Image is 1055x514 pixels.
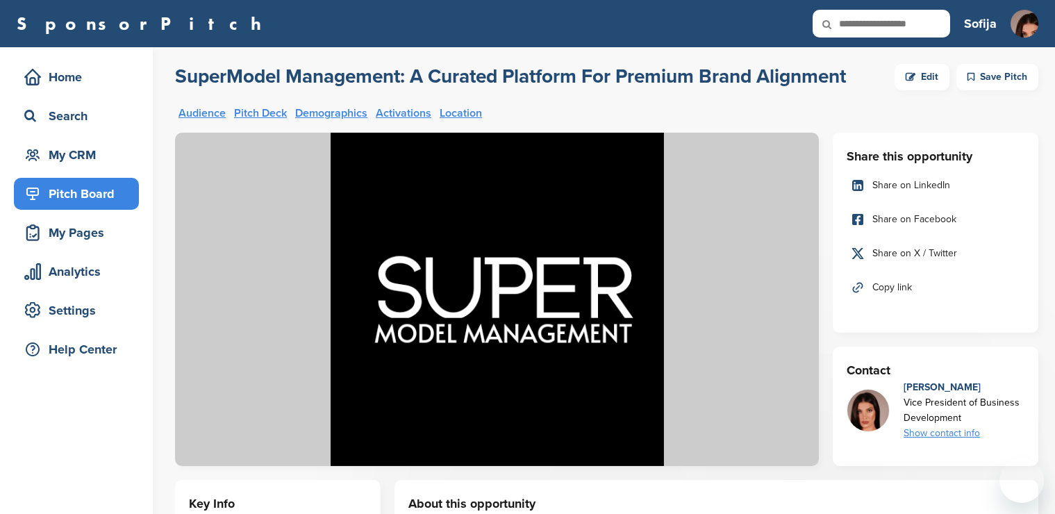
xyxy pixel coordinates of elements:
div: Vice President of Business Development [904,395,1024,426]
a: Pitch Deck [234,108,287,119]
a: Analytics [14,256,139,288]
span: Share on Facebook [872,212,956,227]
a: Share on X / Twitter [847,239,1024,268]
h3: Sofija [964,14,997,33]
a: SponsorPitch [17,15,270,33]
div: Search [21,103,139,128]
a: Activations [376,108,431,119]
a: Location [440,108,482,119]
a: SuperModel Management: A Curated Platform For Premium Brand Alignment [175,64,846,90]
h2: SuperModel Management: A Curated Platform For Premium Brand Alignment [175,64,846,89]
iframe: Button to launch messaging window [999,458,1044,503]
div: Pitch Board [21,181,139,206]
a: Pitch Board [14,178,139,210]
a: My CRM [14,139,139,171]
a: Audience [178,108,226,119]
a: Home [14,61,139,93]
div: Show contact info [904,426,1024,441]
div: [PERSON_NAME] [904,380,1024,395]
a: Help Center [14,333,139,365]
h3: Share this opportunity [847,147,1024,166]
h3: Contact [847,360,1024,380]
div: Settings [21,298,139,323]
div: Analytics [21,259,139,284]
img: Img 6647 [847,390,889,452]
a: Demographics [295,108,367,119]
h3: Key Info [189,494,367,513]
span: Share on X / Twitter [872,246,957,261]
a: Sofija [964,8,997,39]
a: Share on Facebook [847,205,1024,234]
h3: About this opportunity [408,494,1024,513]
div: Help Center [21,337,139,362]
div: Home [21,65,139,90]
div: My CRM [21,142,139,167]
a: Copy link [847,273,1024,302]
span: Share on LinkedIn [872,178,950,193]
div: My Pages [21,220,139,245]
div: Save Pitch [956,64,1038,90]
a: Edit [895,64,949,90]
a: My Pages [14,217,139,249]
a: Settings [14,295,139,326]
span: Copy link [872,280,912,295]
a: Share on LinkedIn [847,171,1024,200]
img: Sponsorpitch & [175,133,819,466]
a: Search [14,100,139,132]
